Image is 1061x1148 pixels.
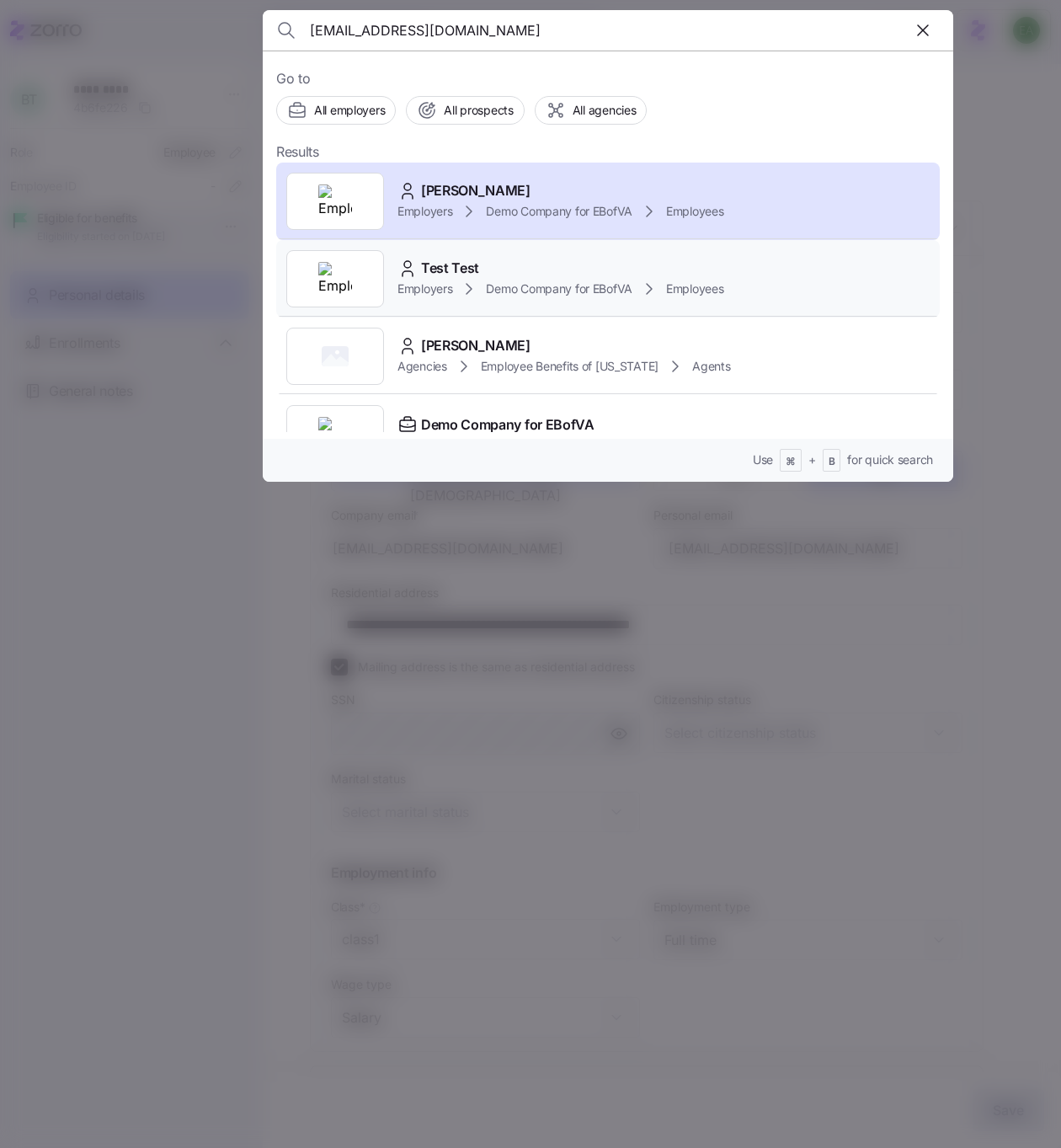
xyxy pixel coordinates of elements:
span: Employers [397,203,452,220]
span: + [808,451,816,468]
img: Employer logo [318,184,352,218]
button: All employers [276,96,396,125]
span: ⌘ [786,455,796,469]
span: Employers [397,280,452,297]
span: B [829,455,835,469]
span: Employees [666,203,723,220]
button: All prospects [406,96,524,125]
span: Use [753,451,773,468]
img: Employer logo [318,262,352,296]
span: Employees [666,280,723,297]
span: Employee Benefits of [US_STATE] [481,358,658,375]
span: Demo Company for EBofVA [486,203,632,220]
img: Employer logo [318,417,352,451]
span: Go to [276,68,940,89]
span: All employers [314,102,385,119]
span: Agencies [397,358,447,375]
span: [PERSON_NAME] [421,335,530,356]
span: Demo Company for EBofVA [421,414,594,435]
span: Demo Company for EBofVA [486,280,632,297]
span: Agents [692,358,730,375]
span: Results [276,141,319,163]
span: All prospects [444,102,513,119]
span: [PERSON_NAME] [421,180,530,201]
button: All agencies [535,96,648,125]
span: for quick search [847,451,933,468]
span: All agencies [573,102,637,119]
span: Test Test [421,258,479,279]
